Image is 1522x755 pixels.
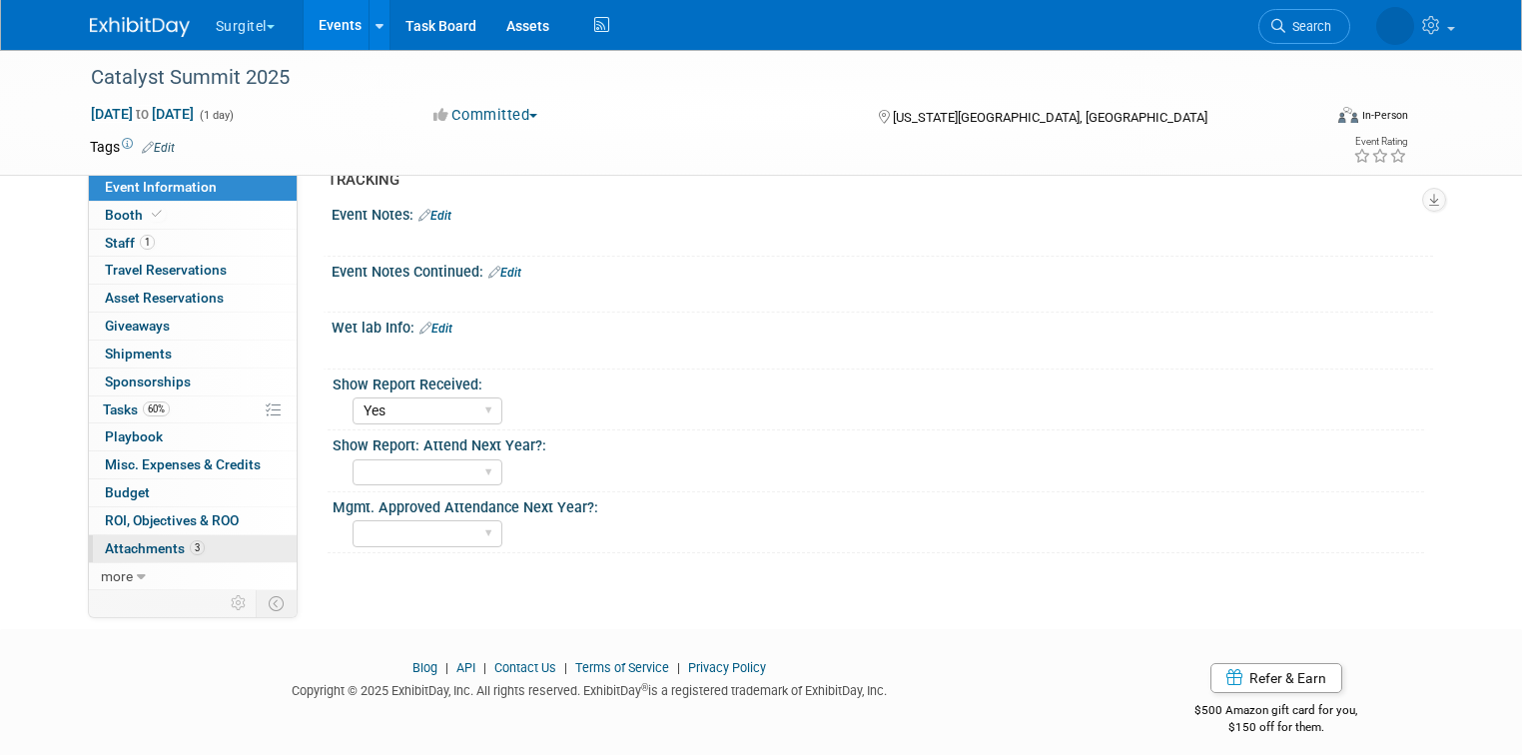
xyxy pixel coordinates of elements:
a: Asset Reservations [89,285,297,312]
a: API [456,660,475,675]
span: Travel Reservations [105,262,227,278]
a: more [89,563,297,590]
a: Terms of Service [575,660,669,675]
a: Edit [419,322,452,336]
a: Travel Reservations [89,257,297,284]
img: Format-Inperson.png [1338,107,1358,123]
a: Search [1258,9,1350,44]
a: ROI, Objectives & ROO [89,507,297,534]
div: TRACKING [328,170,1418,191]
div: Show Report Received: [333,370,1424,394]
a: Event Information [89,174,297,201]
div: Event Rating [1353,137,1407,147]
div: Copyright © 2025 ExhibitDay, Inc. All rights reserved. ExhibitDay is a registered trademark of Ex... [90,677,1090,700]
div: Wet lab Info: [332,313,1433,339]
span: Staff [105,235,155,251]
span: [DATE] [DATE] [90,105,195,123]
span: Shipments [105,346,172,362]
span: Booth [105,207,166,223]
a: Shipments [89,341,297,368]
a: Attachments3 [89,535,297,562]
img: ExhibitDay [90,17,190,37]
span: more [101,568,133,584]
span: Attachments [105,540,205,556]
a: Edit [142,141,175,155]
div: $500 Amazon gift card for you, [1120,689,1433,735]
a: Refer & Earn [1210,663,1342,693]
span: Asset Reservations [105,290,224,306]
div: In-Person [1361,108,1408,123]
div: Show Report: Attend Next Year?: [333,430,1424,455]
a: Sponsorships [89,369,297,395]
span: | [559,660,572,675]
span: | [478,660,491,675]
span: Misc. Expenses & Credits [105,456,261,472]
div: Catalyst Summit 2025 [84,60,1296,96]
td: Toggle Event Tabs [256,590,297,616]
span: Giveaways [105,318,170,334]
span: Playbook [105,428,163,444]
span: Event Information [105,179,217,195]
a: Edit [418,209,451,223]
a: Playbook [89,423,297,450]
span: to [133,106,152,122]
span: 60% [143,401,170,416]
span: | [440,660,453,675]
td: Tags [90,137,175,157]
span: Tasks [103,401,170,417]
i: Booth reservation complete [152,209,162,220]
span: [US_STATE][GEOGRAPHIC_DATA], [GEOGRAPHIC_DATA] [893,110,1207,125]
span: 1 [140,235,155,250]
span: Budget [105,484,150,500]
span: 3 [190,540,205,555]
a: Staff1 [89,230,297,257]
sup: ® [641,682,648,693]
span: (1 day) [198,109,234,122]
span: ROI, Objectives & ROO [105,512,239,528]
span: Search [1285,19,1331,34]
a: Blog [412,660,437,675]
span: | [672,660,685,675]
div: Event Notes Continued: [332,257,1433,283]
td: Personalize Event Tab Strip [222,590,257,616]
a: Booth [89,202,297,229]
div: Event Format [1213,104,1408,134]
a: Misc. Expenses & Credits [89,451,297,478]
a: Giveaways [89,313,297,340]
div: Mgmt. Approved Attendance Next Year?: [333,492,1424,517]
a: Privacy Policy [688,660,766,675]
a: Edit [488,266,521,280]
a: Tasks60% [89,396,297,423]
a: Contact Us [494,660,556,675]
span: Sponsorships [105,374,191,389]
div: $150 off for them. [1120,719,1433,736]
img: Neil Lobocki [1376,7,1414,45]
a: Budget [89,479,297,506]
div: Event Notes: [332,200,1433,226]
button: Committed [426,105,545,126]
